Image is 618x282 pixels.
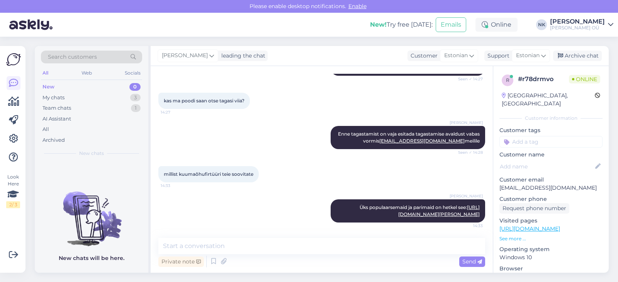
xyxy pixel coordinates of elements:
div: All [41,68,50,78]
div: All [42,126,49,133]
div: [GEOGRAPHIC_DATA], [GEOGRAPHIC_DATA] [502,92,595,108]
div: 1 [131,104,141,112]
div: Request phone number [499,203,569,214]
p: Visited pages [499,217,603,225]
div: AI Assistant [42,115,71,123]
div: Online [475,18,518,32]
div: 0 [129,83,141,91]
span: Seen ✓ 14:27 [454,76,483,82]
a: [URL][DOMAIN_NAME] [499,225,560,232]
p: Windows 10 [499,253,603,262]
div: Team chats [42,104,71,112]
span: Estonian [516,51,540,60]
img: Askly Logo [6,52,21,67]
div: Archive chat [553,51,602,61]
div: [PERSON_NAME] [550,19,605,25]
div: NK [536,19,547,30]
div: [PERSON_NAME] OÜ [550,25,605,31]
span: Send [462,258,482,265]
div: My chats [42,94,65,102]
span: r [506,77,509,83]
p: See more ... [499,235,603,242]
span: [PERSON_NAME] [162,51,208,60]
div: # r78drmvo [518,75,569,84]
input: Add name [500,162,594,171]
span: 14:27 [161,109,190,115]
div: Try free [DATE]: [370,20,433,29]
div: Customer [407,52,438,60]
span: [PERSON_NAME] [450,193,483,199]
span: 14:33 [161,183,190,189]
a: [PERSON_NAME][PERSON_NAME] OÜ [550,19,613,31]
div: Archived [42,136,65,144]
span: Online [569,75,600,83]
p: Customer name [499,151,603,159]
div: New [42,83,54,91]
span: Enable [346,3,369,10]
div: 2 / 3 [6,201,20,208]
span: New chats [79,150,104,157]
p: [EMAIL_ADDRESS][DOMAIN_NAME] [499,184,603,192]
span: Enne tagastamist on vaja esitada tagastamise avaldust vabas vormis meilile [338,131,481,144]
img: No chats [35,178,148,247]
a: [EMAIL_ADDRESS][DOMAIN_NAME] [379,138,465,144]
span: millist kuumaõhufirtüüri teie soovitate [164,171,253,177]
p: Customer tags [499,126,603,134]
div: Private note [158,257,204,267]
span: Seen ✓ 14:28 [454,149,483,155]
div: 3 [130,94,141,102]
div: Customer information [499,115,603,122]
b: New! [370,21,387,28]
button: Emails [436,17,466,32]
span: Estonian [444,51,468,60]
span: [PERSON_NAME] [450,120,483,126]
p: Customer phone [499,195,603,203]
span: 14:33 [454,223,483,229]
p: Browser [499,265,603,273]
span: kas ma poodi saan otse tagasi viia? [164,98,244,104]
span: Search customers [48,53,97,61]
div: Socials [123,68,142,78]
div: Look Here [6,173,20,208]
div: leading the chat [218,52,265,60]
p: Customer email [499,176,603,184]
div: Web [80,68,93,78]
p: Operating system [499,245,603,253]
input: Add a tag [499,136,603,148]
span: Üks populaarsemaid ja parimaid on hetkel see: [360,204,480,217]
p: New chats will be here. [59,254,124,262]
div: Support [484,52,509,60]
